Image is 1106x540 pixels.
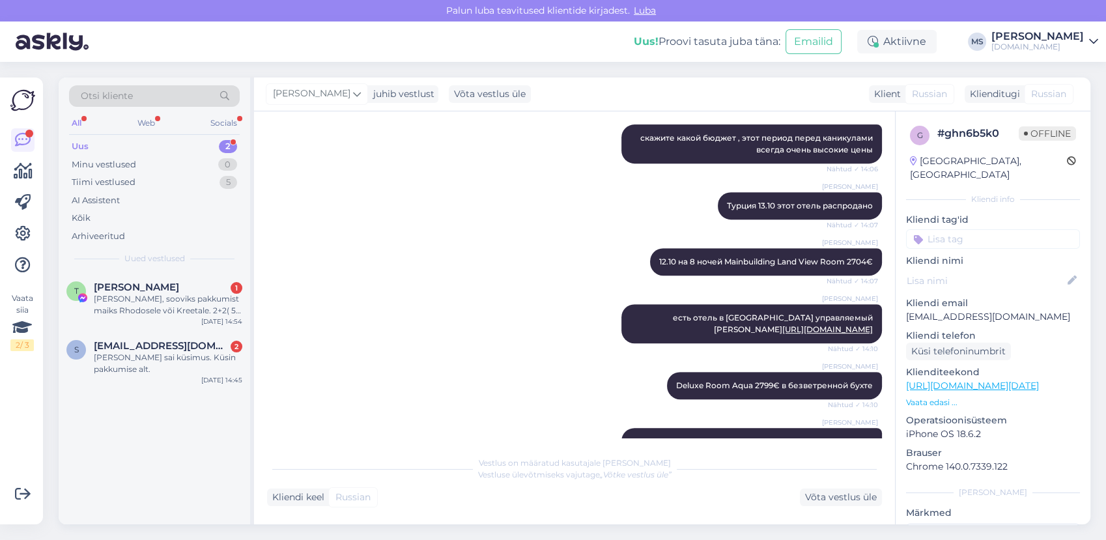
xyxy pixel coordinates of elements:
p: Kliendi tag'id [906,213,1080,227]
a: [URL][DOMAIN_NAME] [782,324,873,334]
div: Socials [208,115,240,132]
span: Russian [912,87,947,101]
span: Nähtud ✓ 14:07 [827,276,878,286]
div: Küsi telefoninumbrit [906,343,1011,360]
div: Kliendi info [906,193,1080,205]
div: Klienditugi [965,87,1020,101]
div: [PERSON_NAME] sai küsimus. Küsin pakkumise alt. [94,352,242,375]
div: Vaata siia [10,292,34,351]
div: Uus [72,140,89,153]
span: Турция 13.10 этот отель распродано [727,201,873,210]
span: Nähtud ✓ 14:07 [827,220,878,230]
a: [URL][DOMAIN_NAME][DATE] [906,380,1039,391]
input: Lisa tag [906,229,1080,249]
div: 2 / 3 [10,339,34,351]
p: Klienditeekond [906,365,1080,379]
div: Klient [869,87,901,101]
span: S [74,345,79,354]
div: Web [135,115,158,132]
div: [PERSON_NAME] [991,31,1084,42]
a: [PERSON_NAME][DOMAIN_NAME] [991,31,1098,52]
div: AI Assistent [72,194,120,207]
p: Vaata edasi ... [906,397,1080,408]
div: Võta vestlus üle [800,489,882,506]
p: [EMAIL_ADDRESS][DOMAIN_NAME] [906,310,1080,324]
div: 2 [231,341,242,352]
div: [DATE] 14:45 [201,375,242,385]
div: Kliendi keel [267,490,324,504]
p: iPhone OS 18.6.2 [906,427,1080,441]
span: Nähtud ✓ 14:06 [827,164,878,174]
p: Operatsioonisüsteem [906,414,1080,427]
div: Arhiveeritud [72,230,125,243]
p: Kliendi nimi [906,254,1080,268]
span: Vestluse ülevõtmiseks vajutage [478,470,672,479]
input: Lisa nimi [907,274,1065,288]
span: [PERSON_NAME] [273,87,350,101]
span: [PERSON_NAME] [822,362,878,371]
span: Deluxe Room Aqua 2799€ в безветренной бухте [676,380,873,390]
span: Offline [1019,126,1076,141]
div: [GEOGRAPHIC_DATA], [GEOGRAPHIC_DATA] [910,154,1067,182]
div: 1 [231,282,242,294]
div: Minu vestlused [72,158,136,171]
div: [PERSON_NAME], sooviks pakkumist maiks Rhodosele või Kreetale. 2+2( 5a ja 12a). AI, mere ääres, h... [94,293,242,317]
span: Terje Reedla [94,281,179,293]
div: Kõik [72,212,91,225]
b: Uus! [634,35,659,48]
div: [DATE] 14:54 [201,317,242,326]
p: Kliendi email [906,296,1080,310]
div: Võta vestlus üle [449,85,531,103]
p: Chrome 140.0.7339.122 [906,460,1080,474]
p: Kliendi telefon [906,329,1080,343]
span: Nähtud ✓ 14:10 [828,400,878,410]
span: Vestlus on määratud kasutajale [PERSON_NAME] [479,458,671,468]
div: Aktiivne [857,30,937,53]
i: „Võtke vestlus üle” [600,470,672,479]
span: 12.10 на 8 ночей Mainbuilding Land View Room 2704€ [659,257,873,266]
div: [DOMAIN_NAME] [991,42,1084,52]
span: [PERSON_NAME] [822,182,878,192]
span: [PERSON_NAME] [822,238,878,248]
div: juhib vestlust [368,87,434,101]
span: там питание как в Риксосе аквпарарк и пляж очень удачное расположение... [660,436,875,458]
span: Sahhariid@hotmail.com [94,340,229,352]
span: Nähtud ✓ 14:10 [828,344,878,354]
span: есть отель в [GEOGRAPHIC_DATA] управляемый [PERSON_NAME] [673,313,875,334]
button: Emailid [786,29,842,54]
img: Askly Logo [10,88,35,113]
div: # ghn6b5k0 [937,126,1019,141]
span: Russian [1031,87,1066,101]
div: All [69,115,84,132]
span: Russian [335,490,371,504]
p: Märkmed [906,506,1080,520]
span: Luba [630,5,660,16]
p: Brauser [906,446,1080,460]
div: 2 [219,140,237,153]
span: T [74,286,79,296]
div: MS [968,33,986,51]
div: 0 [218,158,237,171]
span: g [917,130,923,140]
div: Proovi tasuta juba täna: [634,34,780,50]
div: Tiimi vestlused [72,176,135,189]
span: [PERSON_NAME] [822,418,878,427]
div: 5 [220,176,237,189]
span: Uued vestlused [124,253,185,264]
span: [PERSON_NAME] [822,294,878,304]
span: Otsi kliente [81,89,133,103]
div: [PERSON_NAME] [906,487,1080,498]
span: скажите какой бюджет , этот период перед каникулами всегда очень высокие цены [640,133,875,154]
